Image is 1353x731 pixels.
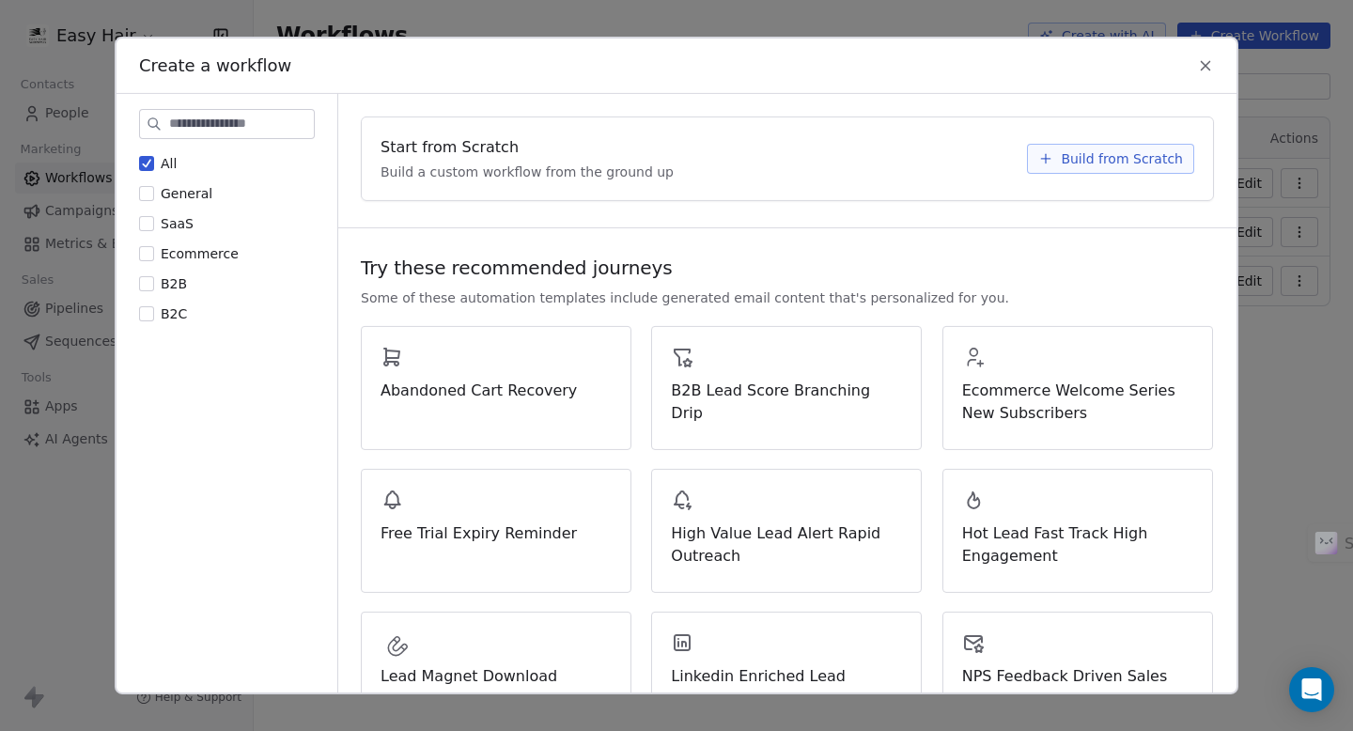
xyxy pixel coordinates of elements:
[671,522,902,568] span: High Value Lead Alert Rapid Outreach
[161,276,187,291] span: B2B
[962,522,1193,568] span: Hot Lead Fast Track High Engagement
[139,154,154,173] button: All
[1289,667,1334,712] div: Open Intercom Messenger
[161,186,212,201] span: General
[962,665,1193,710] span: NPS Feedback Driven Sales Motion
[671,380,902,425] span: B2B Lead Score Branching Drip
[139,304,154,323] button: B2C
[381,665,612,710] span: Lead Magnet Download Educational Drip
[161,156,177,171] span: All
[139,274,154,293] button: B2B
[139,244,154,263] button: Ecommerce
[381,163,674,181] span: Build a custom workflow from the ground up
[381,136,519,159] span: Start from Scratch
[139,54,291,78] span: Create a workflow
[381,380,612,402] span: Abandoned Cart Recovery
[161,306,187,321] span: B2C
[361,255,673,281] span: Try these recommended journeys
[962,380,1193,425] span: Ecommerce Welcome Series New Subscribers
[161,216,194,231] span: SaaS
[671,665,902,710] span: Linkedin Enriched Lead Nurture
[1061,149,1183,168] span: Build from Scratch
[381,522,612,545] span: Free Trial Expiry Reminder
[139,214,154,233] button: SaaS
[361,288,1009,307] span: Some of these automation templates include generated email content that's personalized for you.
[1027,144,1194,174] button: Build from Scratch
[139,184,154,203] button: General
[161,246,239,261] span: Ecommerce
